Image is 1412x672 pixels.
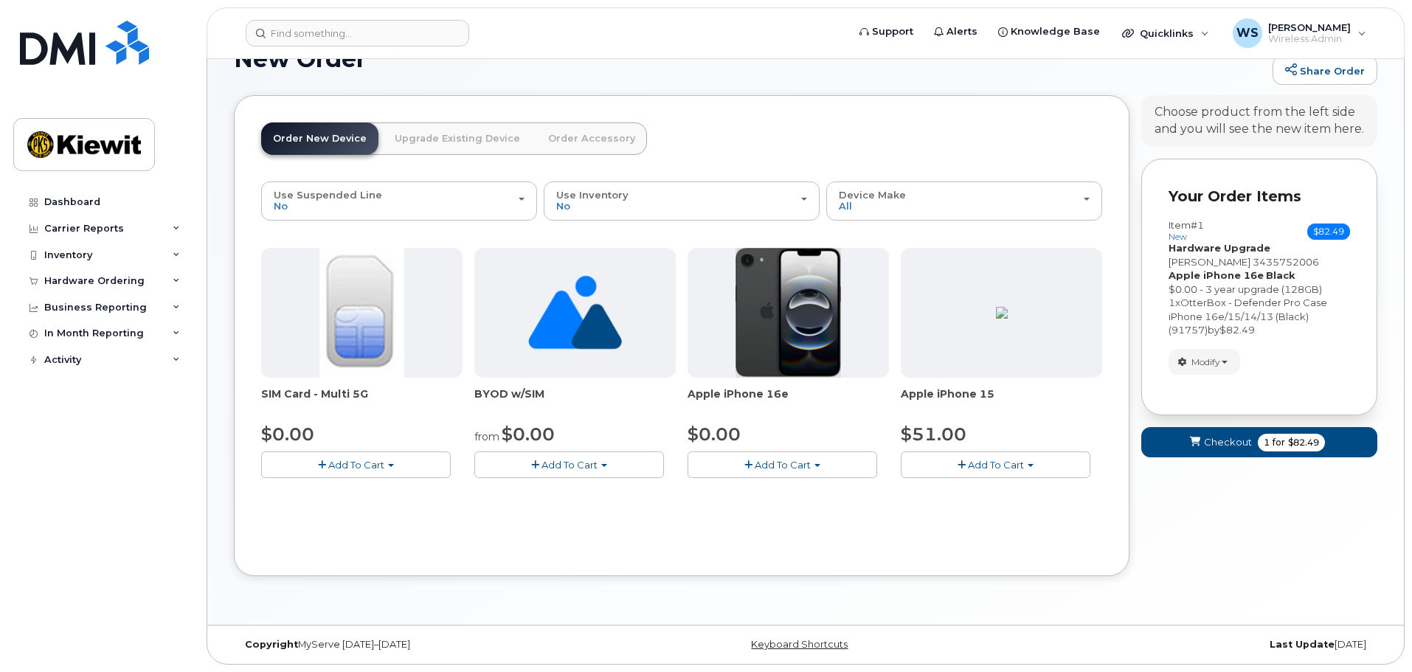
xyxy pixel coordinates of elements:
[1307,224,1350,240] span: $82.49
[1140,27,1194,39] span: Quicklinks
[1204,435,1252,449] span: Checkout
[688,387,889,416] div: Apple iPhone 16e
[1268,33,1351,45] span: Wireless Admin
[1141,427,1377,457] button: Checkout 1 for $82.49
[261,423,314,445] span: $0.00
[1169,242,1270,254] strong: Hardware Upgrade
[328,459,384,471] span: Add To Cart
[988,17,1110,46] a: Knowledge Base
[1288,436,1319,449] span: $82.49
[1155,104,1364,138] div: Choose product from the left side and you will see the new item here.
[1268,21,1351,33] span: [PERSON_NAME]
[1191,356,1220,369] span: Modify
[1191,219,1204,231] span: #1
[1169,256,1250,268] span: [PERSON_NAME]
[1236,24,1259,42] span: WS
[502,423,555,445] span: $0.00
[755,459,811,471] span: Add To Cart
[1270,436,1288,449] span: for
[1169,269,1264,281] strong: Apple iPhone 16e
[996,639,1377,651] div: [DATE]
[319,248,404,378] img: 00D627D4-43E9-49B7-A367-2C99342E128C.jpg
[1169,220,1204,241] h3: Item
[1169,283,1350,297] div: $0.00 - 3 year upgrade (128GB)
[1169,296,1350,337] div: x by
[556,200,570,212] span: No
[474,430,499,443] small: from
[474,451,664,477] button: Add To Cart
[872,24,913,39] span: Support
[1112,18,1219,48] div: Quicklinks
[901,387,1102,416] div: Apple iPhone 15
[946,24,977,39] span: Alerts
[1270,639,1335,650] strong: Last Update
[901,451,1090,477] button: Add To Cart
[968,459,1024,471] span: Add To Cart
[849,17,924,46] a: Support
[474,387,676,416] div: BYOD w/SIM
[839,189,906,201] span: Device Make
[688,451,877,477] button: Add To Cart
[261,181,537,220] button: Use Suspended Line No
[234,639,615,651] div: MyServe [DATE]–[DATE]
[246,20,469,46] input: Find something...
[1222,18,1377,48] div: William Sansom
[1348,608,1401,661] iframe: Messenger Launcher
[541,459,598,471] span: Add To Cart
[839,200,852,212] span: All
[1219,324,1255,336] span: $82.49
[1011,24,1100,39] span: Knowledge Base
[261,451,451,477] button: Add To Cart
[544,181,820,220] button: Use Inventory No
[1169,297,1175,308] span: 1
[528,248,622,378] img: no_image_found-2caef05468ed5679b831cfe6fc140e25e0c280774317ffc20a367ab7fd17291e.png
[1169,297,1327,336] span: OtterBox - Defender Pro Case iPhone 16e/15/14/13 (Black) (91757)
[1264,436,1270,449] span: 1
[1169,349,1240,375] button: Modify
[751,639,848,650] a: Keyboard Shortcuts
[901,423,966,445] span: $51.00
[1169,186,1350,207] p: Your Order Items
[274,189,382,201] span: Use Suspended Line
[234,46,1265,72] h1: New Order
[826,181,1102,220] button: Device Make All
[1273,56,1377,86] a: Share Order
[383,122,532,155] a: Upgrade Existing Device
[1266,269,1295,281] strong: Black
[924,17,988,46] a: Alerts
[1169,232,1187,242] small: new
[996,307,1008,319] img: 96FE4D95-2934-46F2-B57A-6FE1B9896579.png
[556,189,629,201] span: Use Inventory
[261,387,463,416] div: SIM Card - Multi 5G
[1253,256,1319,268] span: 3435752006
[736,248,841,378] img: iPhone_16e_pic.PNG
[261,122,378,155] a: Order New Device
[688,423,741,445] span: $0.00
[274,200,288,212] span: No
[245,639,298,650] strong: Copyright
[536,122,647,155] a: Order Accessory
